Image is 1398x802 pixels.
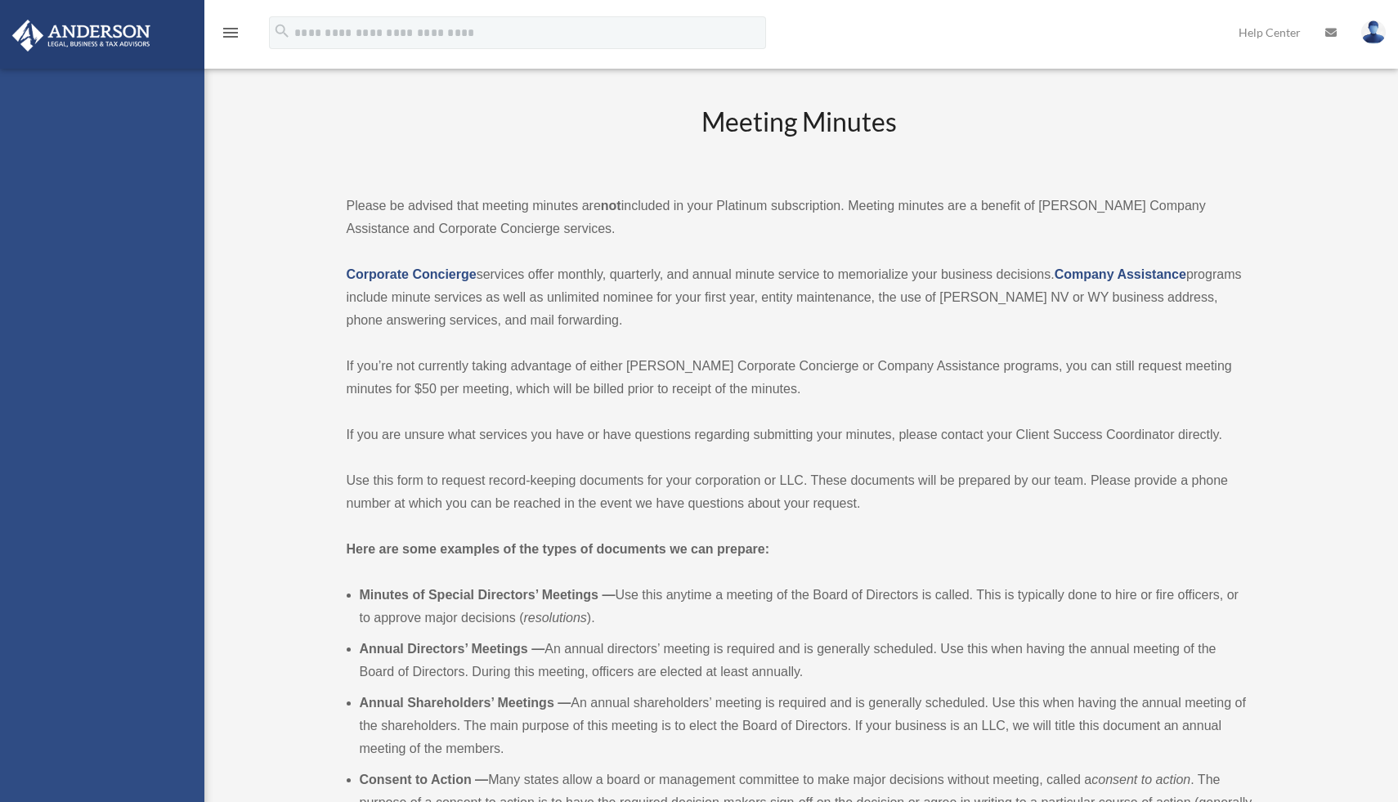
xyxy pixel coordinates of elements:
img: Anderson Advisors Platinum Portal [7,20,155,52]
a: menu [221,29,240,43]
em: action [1156,773,1191,786]
li: An annual shareholders’ meeting is required and is generally scheduled. Use this when having the ... [360,692,1252,760]
b: Annual Shareholders’ Meetings — [360,696,571,710]
p: If you’re not currently taking advantage of either [PERSON_NAME] Corporate Concierge or Company A... [347,355,1252,401]
b: Annual Directors’ Meetings — [360,642,545,656]
li: Use this anytime a meeting of the Board of Directors is called. This is typically done to hire or... [360,584,1252,630]
strong: Here are some examples of the types of documents we can prepare: [347,542,770,556]
li: An annual directors’ meeting is required and is generally scheduled. Use this when having the ann... [360,638,1252,683]
i: search [273,22,291,40]
p: If you are unsure what services you have or have questions regarding submitting your minutes, ple... [347,423,1252,446]
a: Corporate Concierge [347,267,477,281]
b: Consent to Action — [360,773,489,786]
em: consent to [1091,773,1152,786]
b: Minutes of Special Directors’ Meetings — [360,588,616,602]
p: Please be advised that meeting minutes are included in your Platinum subscription. Meeting minute... [347,195,1252,240]
p: services offer monthly, quarterly, and annual minute service to memorialize your business decisio... [347,263,1252,332]
h2: Meeting Minutes [347,104,1252,172]
em: resolutions [523,611,586,625]
p: Use this form to request record-keeping documents for your corporation or LLC. These documents wi... [347,469,1252,515]
strong: not [601,199,621,213]
i: menu [221,23,240,43]
a: Company Assistance [1055,267,1186,281]
img: User Pic [1361,20,1386,44]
